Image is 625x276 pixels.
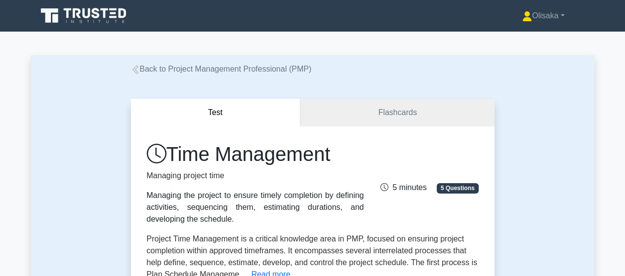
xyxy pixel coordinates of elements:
span: 5 Questions [437,183,478,193]
a: Olisaka [499,6,588,26]
button: Test [131,99,301,127]
span: 5 minutes [380,183,426,192]
h1: Time Management [147,142,364,166]
a: Flashcards [300,99,494,127]
p: Managing project time [147,170,364,182]
div: Managing the project to ensure timely completion by defining activities, sequencing them, estimat... [147,190,364,225]
a: Back to Project Management Professional (PMP) [131,65,312,73]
